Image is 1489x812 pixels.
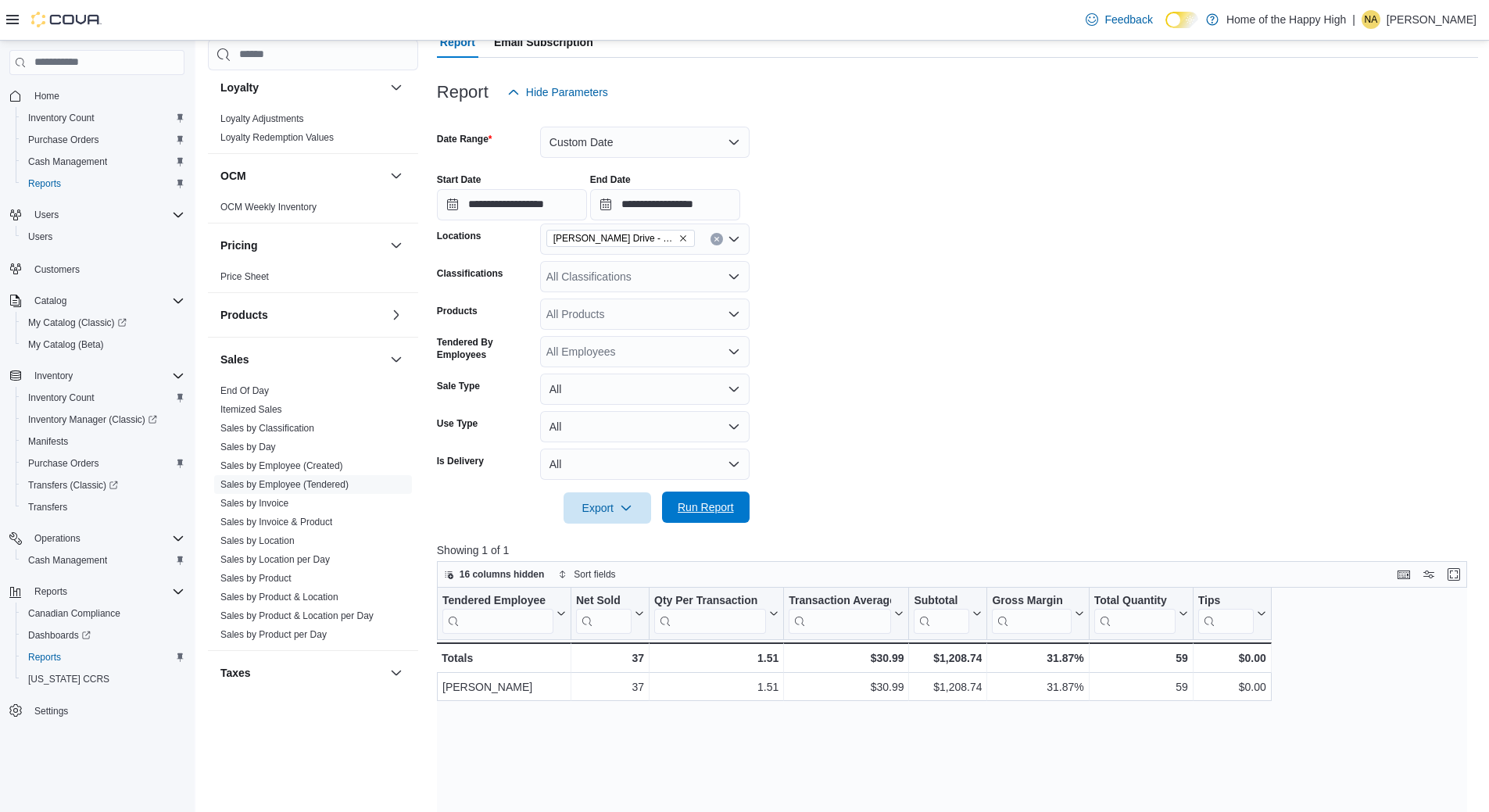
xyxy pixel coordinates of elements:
span: Inventory Count [28,392,95,404]
a: Transfers (Classic) [16,474,191,496]
button: [US_STATE] CCRS [16,668,191,690]
span: Dashboards [22,626,184,645]
span: Price Sheet [220,270,269,283]
h3: Loyalty [220,80,259,95]
h3: Taxes [220,665,251,681]
a: Sales by Location [220,535,295,546]
h3: OCM [220,168,246,184]
button: OCM [220,168,384,184]
button: Tendered Employee [442,594,566,634]
span: Transfers [22,498,184,517]
span: Users [22,227,184,246]
span: 16 columns hidden [460,568,545,581]
div: Subtotal [914,594,969,609]
a: Sales by Classification [220,423,314,434]
span: Reports [22,174,184,193]
button: All [540,411,750,442]
span: Report [440,27,475,58]
div: 37 [576,649,644,667]
a: My Catalog (Classic) [16,312,191,334]
button: Open list of options [728,308,740,320]
span: Users [28,206,184,224]
span: Settings [34,705,68,717]
button: Taxes [220,665,384,681]
a: OCM Weekly Inventory [220,202,317,213]
span: Cash Management [28,554,107,567]
input: Dark Mode [1165,12,1198,28]
button: Net Sold [576,594,644,634]
label: End Date [590,173,631,186]
button: Products [387,306,406,324]
span: Sales by Employee (Tendered) [220,478,349,491]
span: Cash Management [28,156,107,168]
span: Catalog [28,292,184,310]
span: Email Subscription [494,27,593,58]
a: Canadian Compliance [22,604,127,623]
button: 16 columns hidden [438,565,551,584]
button: Hide Parameters [501,77,614,108]
span: Cash Management [22,551,184,570]
button: Enter fullscreen [1444,565,1463,584]
div: 59 [1093,649,1187,667]
span: Canadian Compliance [22,604,184,623]
p: Showing 1 of 1 [437,542,1478,558]
button: Keyboard shortcuts [1394,565,1413,584]
span: Reports [28,651,61,664]
span: Run Report [678,499,734,515]
span: Transfers (Classic) [22,476,184,495]
label: Tendered By Employees [437,336,534,361]
h3: Pricing [220,238,257,253]
div: Net Sold [576,594,632,609]
div: Totals [442,649,566,667]
h3: Sales [220,352,249,367]
span: Customers [34,263,80,276]
button: Subtotal [914,594,982,634]
button: Settings [3,699,191,722]
div: Total Quantity [1093,594,1175,634]
button: Catalog [28,292,73,310]
img: Cova [31,12,102,27]
span: Inventory [28,367,184,385]
div: Transaction Average [789,594,891,634]
div: 37 [576,678,644,696]
button: Display options [1419,565,1438,584]
a: Dashboards [22,626,97,645]
span: Home [34,90,59,102]
a: Sales by Employee (Tendered) [220,479,349,490]
button: All [540,374,750,405]
span: Reports [28,582,184,601]
button: Open list of options [728,270,740,283]
a: My Catalog (Classic) [22,313,133,332]
button: Tips [1198,594,1266,634]
button: Operations [3,528,191,549]
div: OCM [208,198,418,223]
button: Clear input [710,233,723,245]
button: Users [16,226,191,248]
span: My Catalog (Classic) [28,317,127,329]
span: Canadian Compliance [28,607,120,620]
span: End Of Day [220,385,269,397]
button: Inventory [28,367,79,385]
button: Reports [16,646,191,668]
span: My Catalog (Beta) [22,335,184,354]
a: Sales by Location per Day [220,554,330,565]
span: Manifests [28,435,68,448]
a: Loyalty Adjustments [220,113,304,124]
div: Tips [1198,594,1254,609]
button: Sort fields [552,565,621,584]
button: Pricing [220,238,384,253]
a: Manifests [22,432,74,451]
div: [PERSON_NAME] [442,678,566,696]
input: Press the down key to open a popover containing a calendar. [590,189,740,220]
span: Inventory Count [28,112,95,124]
button: Manifests [16,431,191,453]
div: 31.87% [992,649,1083,667]
span: My Catalog (Classic) [22,313,184,332]
label: Products [437,305,478,317]
span: Purchase Orders [28,457,99,470]
span: Sales by Invoice & Product [220,516,332,528]
button: Operations [28,529,87,548]
div: Qty Per Transaction [654,594,766,609]
button: OCM [387,166,406,185]
span: Users [34,209,59,221]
